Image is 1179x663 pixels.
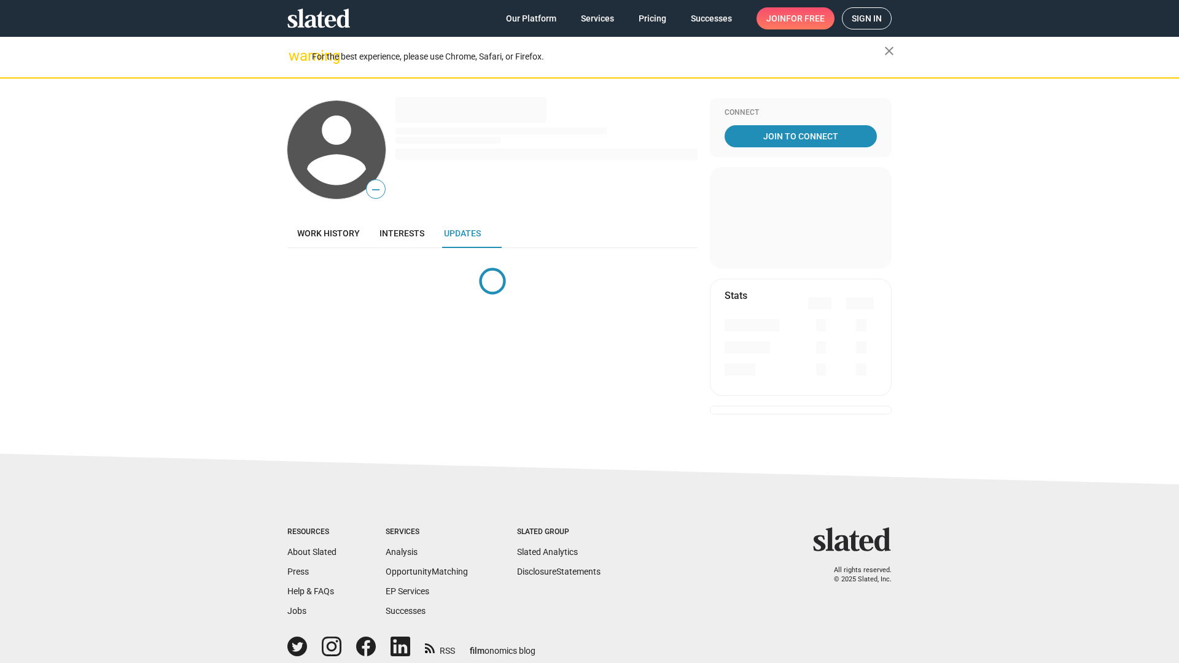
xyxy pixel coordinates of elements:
span: for free [786,7,825,29]
a: Press [287,567,309,576]
a: Sign in [842,7,892,29]
a: Jobs [287,606,306,616]
a: Joinfor free [757,7,835,29]
a: Join To Connect [725,125,877,147]
a: DisclosureStatements [517,567,601,576]
div: Connect [725,108,877,118]
a: Updates [434,219,491,248]
a: About Slated [287,547,337,557]
a: EP Services [386,586,429,596]
div: Slated Group [517,527,601,537]
a: Interests [370,219,434,248]
span: Successes [691,7,732,29]
a: filmonomics blog [470,635,535,657]
a: Successes [681,7,742,29]
span: Our Platform [506,7,556,29]
a: Pricing [629,7,676,29]
mat-card-title: Stats [725,289,747,302]
mat-icon: warning [289,48,303,63]
span: film [470,646,484,656]
div: Resources [287,527,337,537]
a: RSS [425,638,455,657]
a: Services [571,7,624,29]
span: — [367,182,385,198]
span: Sign in [852,8,882,29]
span: Interests [379,228,424,238]
a: Work history [287,219,370,248]
div: Services [386,527,468,537]
span: Work history [297,228,360,238]
span: Pricing [639,7,666,29]
span: Services [581,7,614,29]
a: Our Platform [496,7,566,29]
a: Slated Analytics [517,547,578,557]
div: For the best experience, please use Chrome, Safari, or Firefox. [312,48,884,65]
a: Successes [386,606,426,616]
mat-icon: close [882,44,897,58]
span: Join To Connect [727,125,874,147]
span: Join [766,7,825,29]
a: Help & FAQs [287,586,334,596]
p: All rights reserved. © 2025 Slated, Inc. [821,566,892,584]
a: OpportunityMatching [386,567,468,576]
a: Analysis [386,547,418,557]
span: Updates [444,228,481,238]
